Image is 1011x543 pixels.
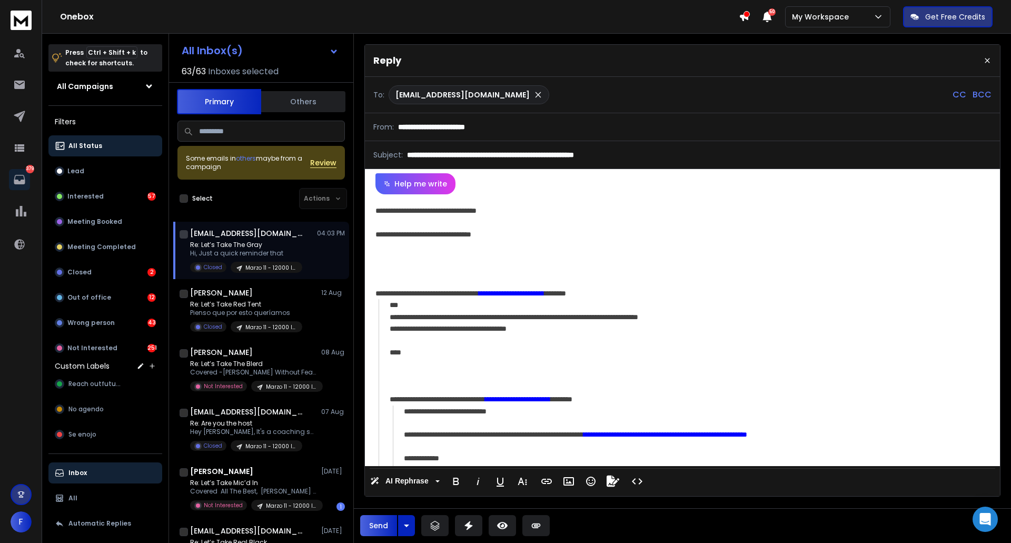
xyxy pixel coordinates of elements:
[11,11,32,30] img: logo
[395,90,530,100] p: [EMAIL_ADDRESS][DOMAIN_NAME]
[48,287,162,308] button: Out of office12
[67,243,136,251] p: Meeting Completed
[953,88,966,101] p: CC
[245,442,296,450] p: Marzo 11 - 12000 leads G Personal
[321,289,345,297] p: 12 Aug
[368,471,442,492] button: AI Rephrase
[236,154,256,163] span: others
[373,150,403,160] p: Subject:
[903,6,993,27] button: Get Free Credits
[190,249,302,258] p: Hi, Just a quick reminder that
[190,428,316,436] p: Hey [PERSON_NAME], It's a coaching session
[60,11,739,23] h1: Onebox
[48,513,162,534] button: Automatic Replies
[245,264,296,272] p: Marzo 11 - 12000 leads G Personal
[204,501,243,509] p: Not Interested
[581,471,601,492] button: Emoticons
[11,511,32,532] button: F
[67,218,122,226] p: Meeting Booked
[627,471,647,492] button: Code View
[512,471,532,492] button: More Text
[173,40,347,61] button: All Inbox(s)
[925,12,985,22] p: Get Free Credits
[48,114,162,129] h3: Filters
[321,467,345,476] p: [DATE]
[190,526,306,536] h1: [EMAIL_ADDRESS][DOMAIN_NAME]
[375,173,455,194] button: Help me write
[266,502,316,510] p: Marzo 11 - 12000 leads G Personal
[186,154,310,171] div: Some emails in maybe from a campaign
[48,211,162,232] button: Meeting Booked
[973,507,998,532] div: Open Intercom Messenger
[48,76,162,97] button: All Campaigns
[190,288,253,298] h1: [PERSON_NAME]
[48,424,162,445] button: Se enojo
[182,45,243,56] h1: All Inbox(s)
[245,323,296,331] p: Marzo 11 - 12000 leads G Personal
[55,361,110,371] h3: Custom Labels
[48,338,162,359] button: Not Interested251
[48,161,162,182] button: Lead
[67,293,111,302] p: Out of office
[190,487,316,496] p: Covered All The Best, [PERSON_NAME] A. “[PERSON_NAME]”
[204,263,222,271] p: Closed
[26,165,34,173] p: 379
[48,462,162,483] button: Inbox
[67,319,115,327] p: Wrong person
[48,488,162,509] button: All
[321,408,345,416] p: 07 Aug
[266,383,316,391] p: Marzo 11 - 12000 leads G Personal
[383,477,431,486] span: AI Rephrase
[490,471,510,492] button: Underline (Ctrl+U)
[147,192,156,201] div: 57
[67,344,117,352] p: Not Interested
[68,469,87,477] p: Inbox
[360,515,397,536] button: Send
[190,347,253,358] h1: [PERSON_NAME]
[261,90,345,113] button: Others
[147,319,156,327] div: 43
[68,142,102,150] p: All Status
[310,157,336,168] button: Review
[177,89,261,114] button: Primary
[57,81,113,92] h1: All Campaigns
[48,399,162,420] button: No agendo
[317,229,345,238] p: 04:03 PM
[321,348,345,357] p: 08 Aug
[973,88,992,101] p: BCC
[68,494,77,502] p: All
[537,471,557,492] button: Insert Link (Ctrl+K)
[9,169,30,190] a: 379
[190,419,316,428] p: Re: Are you the host
[48,135,162,156] button: All Status
[321,527,345,535] p: [DATE]
[67,167,84,175] p: Lead
[48,186,162,207] button: Interested57
[68,519,131,528] p: Automatic Replies
[65,47,147,68] p: Press to check for shortcuts.
[190,228,306,239] h1: [EMAIL_ADDRESS][DOMAIN_NAME]
[204,382,243,390] p: Not Interested
[204,442,222,450] p: Closed
[192,194,213,203] label: Select
[373,90,384,100] p: To:
[768,8,776,16] span: 50
[147,344,156,352] div: 251
[147,293,156,302] div: 12
[48,373,162,394] button: Reach outfuture
[190,300,302,309] p: Re: Let’s Take Red Tent
[208,65,279,78] h3: Inboxes selected
[190,466,253,477] h1: [PERSON_NAME]
[67,268,92,277] p: Closed
[446,471,466,492] button: Bold (Ctrl+B)
[48,262,162,283] button: Closed2
[190,309,302,317] p: Pienso que por esto queríamos
[48,236,162,258] button: Meeting Completed
[147,268,156,277] div: 2
[336,502,345,511] div: 1
[190,360,316,368] p: Re: Let’s Take The Blerd
[182,65,206,78] span: 63 / 63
